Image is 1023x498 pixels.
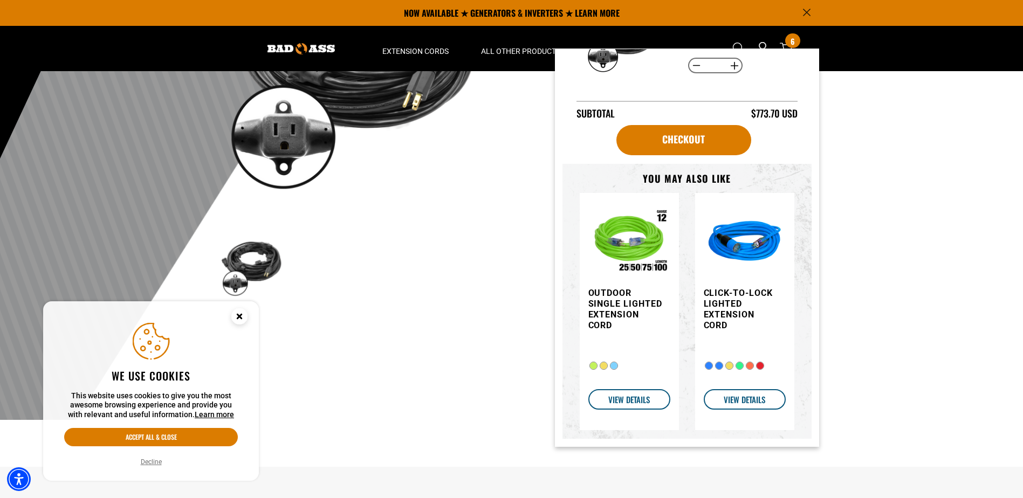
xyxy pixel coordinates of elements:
a: cart [778,42,795,55]
h3: You may also like [580,172,794,185]
summary: All Other Products [465,26,576,71]
a: VIEW DETAILS [588,389,670,410]
div: Item added to your cart [555,49,819,447]
img: Outdoor Single Lighted Extension Cord [588,202,670,283]
h3: Outdoor Single Lighted Extension Cord [588,288,664,331]
a: VIEW DETAILS [704,389,786,410]
img: black [220,236,283,298]
span: 6 [791,37,795,45]
p: This website uses cookies to give you the most awesome browsing experience and provide you with r... [64,391,238,420]
a: Checkout [616,125,751,155]
span: Extension Cords [382,46,449,56]
button: Decline [138,456,165,467]
img: blue [704,202,786,283]
h2: We use cookies [64,369,238,383]
a: blue Click-to-Lock Lighted Extension Cord [704,202,779,381]
button: Accept all & close [64,428,238,446]
summary: Search [730,40,747,57]
a: This website uses cookies to give you the most awesome browsing experience and provide you with r... [195,410,234,419]
div: Accessibility Menu [7,467,31,491]
input: Quantity for 52 Foot 11 Multi-Outlet Extension Cord [705,57,726,75]
button: Close this option [220,301,259,335]
aside: Cookie Consent [43,301,259,481]
a: Outdoor Single Lighted Extension Cord Outdoor Single Lighted Extension Cord [588,202,664,381]
span: Apparel [593,46,625,56]
div: Subtotal [576,106,615,121]
a: Open this option [754,26,771,71]
div: $773.70 USD [751,106,798,121]
span: All Other Products [481,46,560,56]
img: Bad Ass Extension Cords [267,43,335,54]
summary: Apparel [576,26,641,71]
summary: Extension Cords [366,26,465,71]
h3: Click-to-Lock Lighted Extension Cord [704,288,779,331]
